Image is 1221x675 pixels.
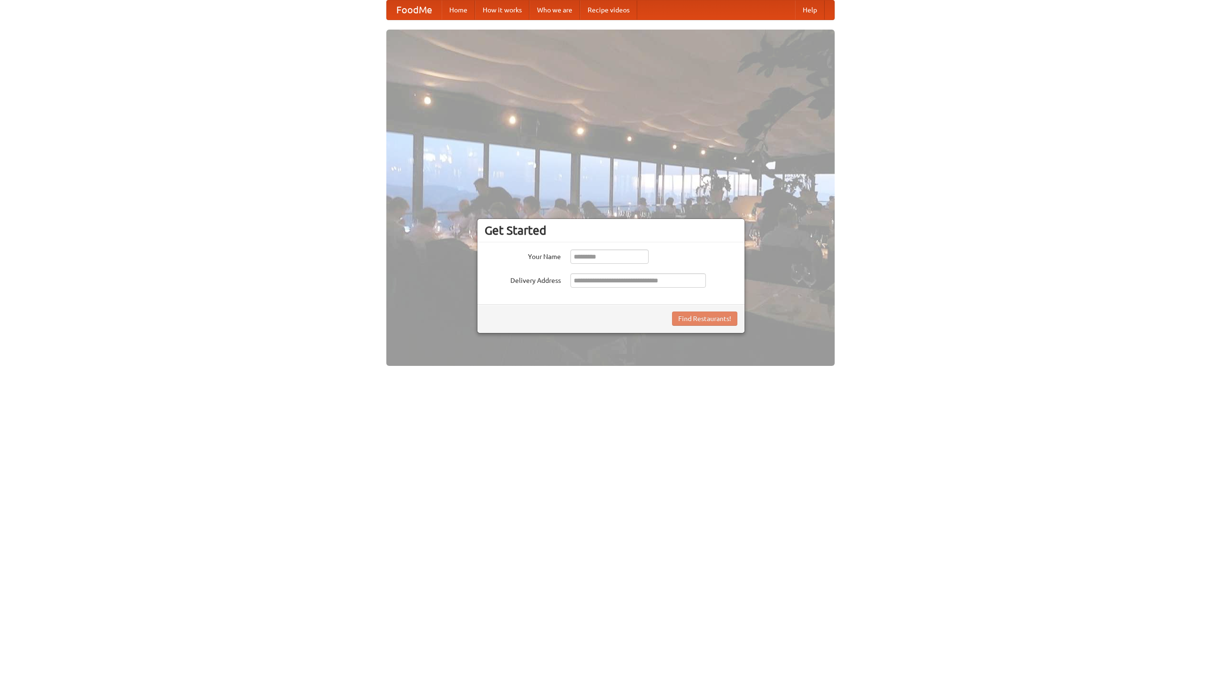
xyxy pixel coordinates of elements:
label: Your Name [485,249,561,261]
a: Help [795,0,825,20]
a: Recipe videos [580,0,637,20]
a: Who we are [529,0,580,20]
a: Home [442,0,475,20]
h3: Get Started [485,223,737,238]
a: How it works [475,0,529,20]
a: FoodMe [387,0,442,20]
label: Delivery Address [485,273,561,285]
button: Find Restaurants! [672,312,737,326]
